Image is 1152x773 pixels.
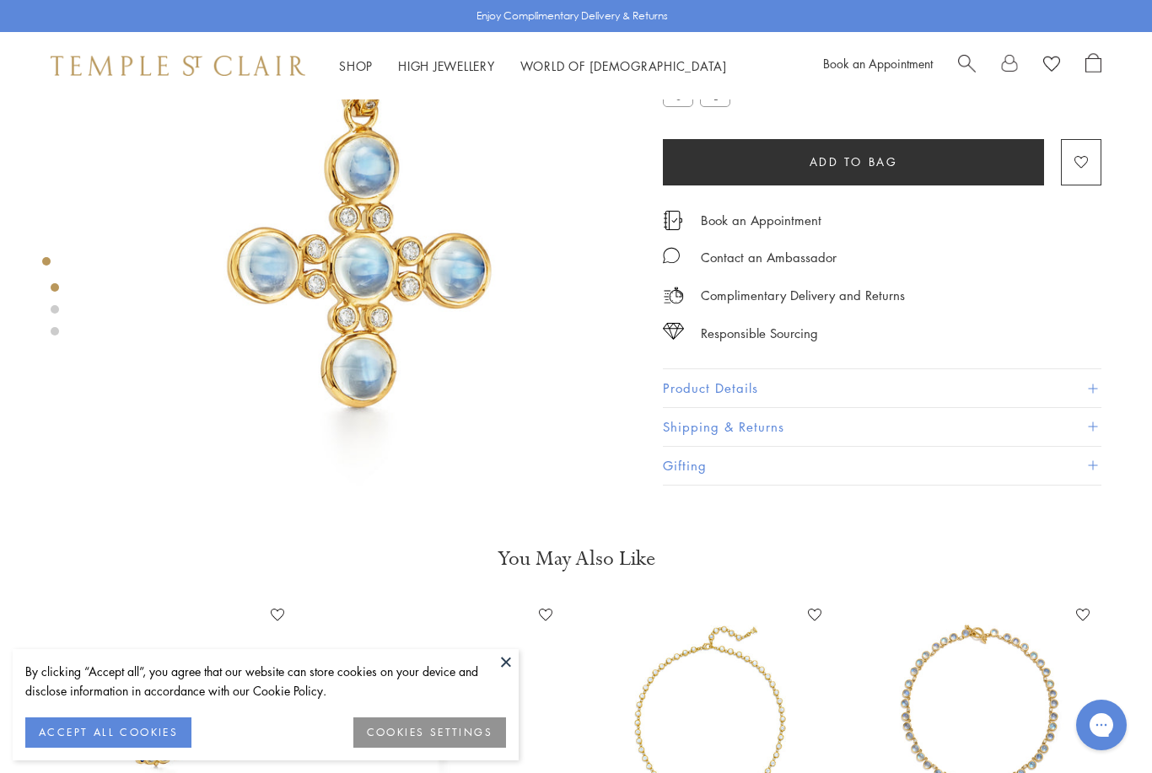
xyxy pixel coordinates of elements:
[51,56,305,76] img: Temple St. Clair
[1068,694,1135,756] iframe: Gorgias live chat messenger
[339,56,727,77] nav: Main navigation
[42,253,51,279] div: Product gallery navigation
[663,247,680,264] img: MessageIcon-01_2.svg
[353,717,506,748] button: COOKIES SETTINGS
[663,447,1101,485] button: Gifting
[701,212,821,230] a: Book an Appointment
[810,153,898,172] span: Add to bag
[663,323,684,340] img: icon_sourcing.svg
[67,545,1085,572] h3: You May Also Like
[25,662,506,701] div: By clicking “Accept all”, you agree that our website can store cookies on your device and disclos...
[701,323,818,344] div: Responsible Sourcing
[663,370,1101,408] button: Product Details
[476,8,668,24] p: Enjoy Complimentary Delivery & Returns
[25,717,191,748] button: ACCEPT ALL COOKIES
[1085,53,1101,78] a: Open Shopping Bag
[398,57,495,74] a: High JewelleryHigh Jewellery
[663,211,683,230] img: icon_appointment.svg
[958,53,976,78] a: Search
[663,409,1101,447] button: Shipping & Returns
[701,285,905,306] p: Complimentary Delivery and Returns
[701,247,837,268] div: Contact an Ambassador
[339,57,373,74] a: ShopShop
[520,57,727,74] a: World of [DEMOGRAPHIC_DATA]World of [DEMOGRAPHIC_DATA]
[663,139,1044,185] button: Add to bag
[663,285,684,306] img: icon_delivery.svg
[1043,53,1060,78] a: View Wishlist
[823,55,933,72] a: Book an Appointment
